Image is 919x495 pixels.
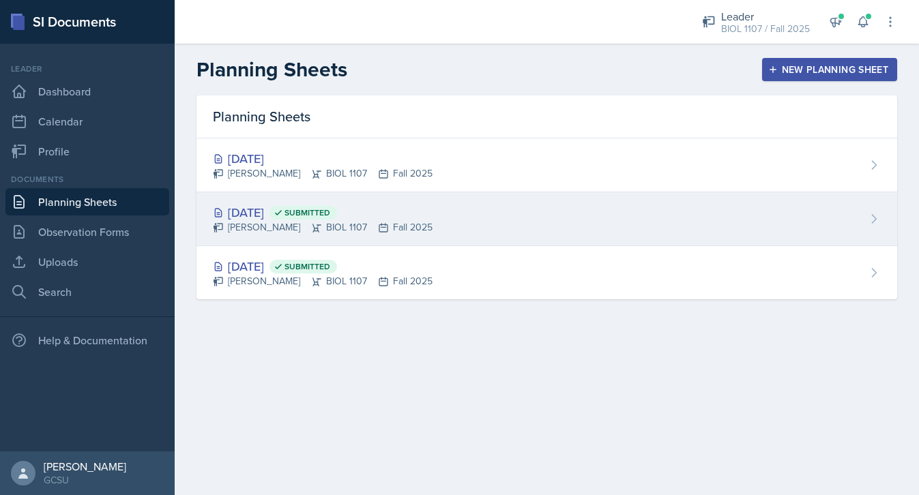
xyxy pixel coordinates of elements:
button: New Planning Sheet [762,58,897,81]
a: Planning Sheets [5,188,169,215]
span: Submitted [285,207,330,218]
a: Dashboard [5,78,169,105]
div: [DATE] [213,149,433,168]
a: [DATE] Submitted [PERSON_NAME]BIOL 1107Fall 2025 [196,192,897,246]
div: [DATE] [213,257,433,275]
a: Profile [5,138,169,165]
div: [DATE] [213,203,433,222]
a: [DATE] Submitted [PERSON_NAME]BIOL 1107Fall 2025 [196,246,897,299]
span: Submitted [285,261,330,272]
div: [PERSON_NAME] BIOL 1107 Fall 2025 [213,220,433,235]
a: Uploads [5,248,169,275]
div: BIOL 1107 / Fall 2025 [721,22,810,36]
div: Planning Sheets [196,95,897,138]
a: Calendar [5,108,169,135]
div: Help & Documentation [5,327,169,354]
h2: Planning Sheets [196,57,347,82]
a: Search [5,278,169,305]
div: Leader [721,8,810,25]
div: [PERSON_NAME] BIOL 1107 Fall 2025 [213,166,433,181]
a: Observation Forms [5,218,169,245]
div: [PERSON_NAME] BIOL 1107 Fall 2025 [213,274,433,288]
div: Leader [5,63,169,75]
div: Documents [5,173,169,185]
a: [DATE] [PERSON_NAME]BIOL 1107Fall 2025 [196,138,897,192]
div: GCSU [44,473,126,487]
div: New Planning Sheet [771,64,888,75]
div: [PERSON_NAME] [44,460,126,473]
